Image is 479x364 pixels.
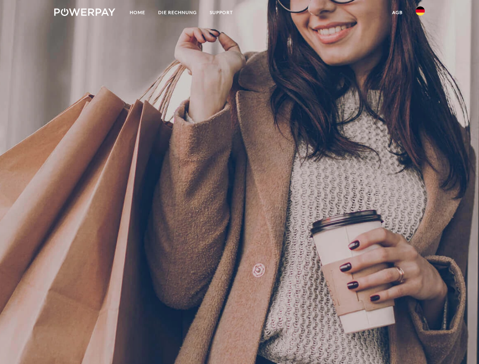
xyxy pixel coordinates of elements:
[123,6,152,19] a: Home
[54,8,115,16] img: logo-powerpay-white.svg
[416,6,425,16] img: de
[386,6,409,19] a: agb
[203,6,239,19] a: SUPPORT
[152,6,203,19] a: DIE RECHNUNG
